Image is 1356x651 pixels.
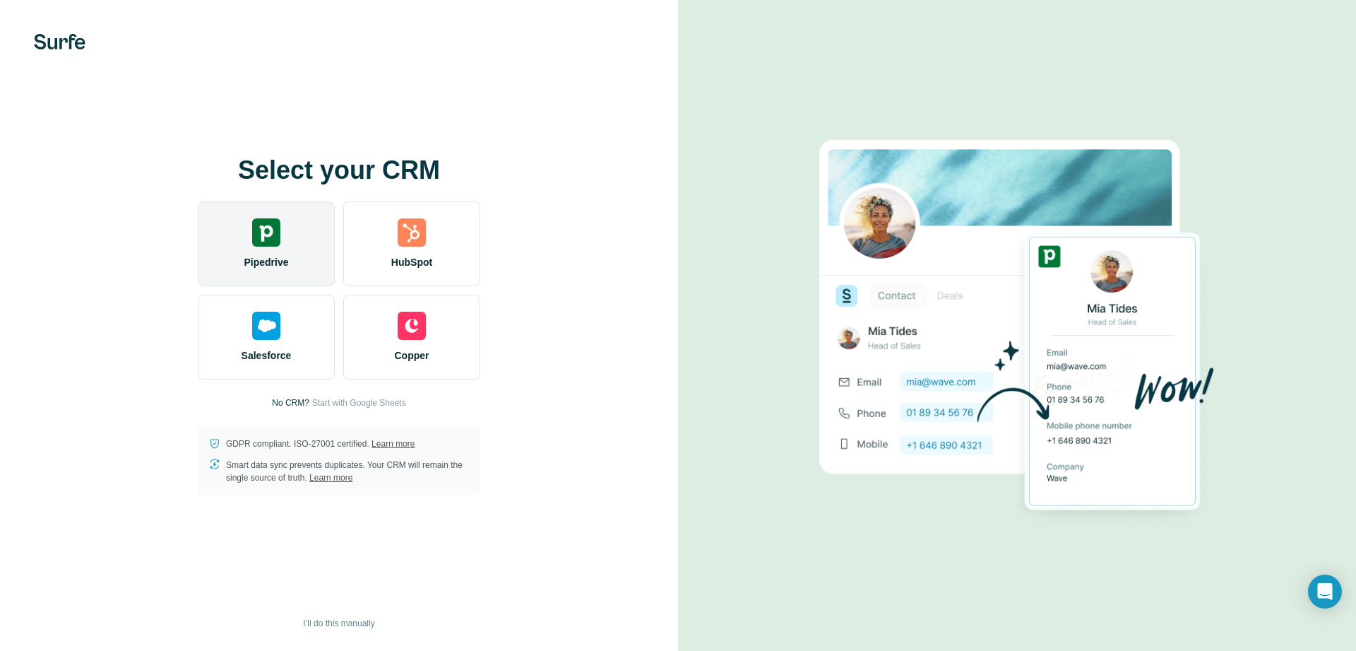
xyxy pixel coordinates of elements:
img: pipedrive's logo [252,218,280,247]
img: hubspot's logo [398,218,426,247]
div: Open Intercom Messenger [1308,575,1342,609]
img: PIPEDRIVE image [819,116,1215,536]
span: HubSpot [391,255,432,269]
p: Smart data sync prevents duplicates. Your CRM will remain the single source of truth. [226,459,469,484]
a: Learn more [371,439,415,449]
a: Learn more [309,473,352,483]
h1: Select your CRM [198,156,480,184]
span: Copper [395,348,429,363]
p: GDPR compliant. ISO-27001 certified. [226,438,415,450]
p: No CRM? [272,397,309,409]
span: Salesforce [242,348,292,363]
img: Surfe's logo [34,34,85,49]
button: Start with Google Sheets [312,397,406,409]
span: I’ll do this manually [303,617,374,630]
img: salesforce's logo [252,312,280,340]
span: Pipedrive [244,255,288,269]
button: I’ll do this manually [293,613,384,634]
img: copper's logo [398,312,426,340]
